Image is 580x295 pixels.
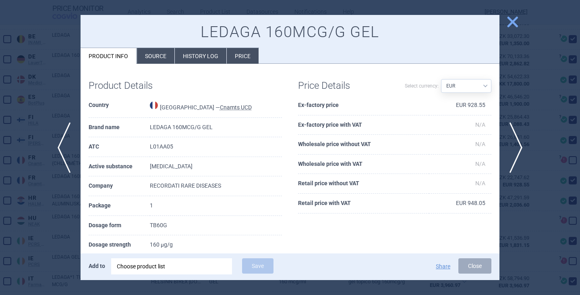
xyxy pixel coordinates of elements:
[429,96,491,115] td: EUR 928.55
[150,157,282,177] td: [MEDICAL_DATA]
[475,161,485,167] span: N/A
[89,157,150,177] th: Active substance
[150,216,282,236] td: TB60G
[150,118,282,138] td: LEDAGA 160MCG/G GEL
[298,174,429,194] th: Retail price without VAT
[475,141,485,147] span: N/A
[475,121,485,128] span: N/A
[242,258,273,274] button: Save
[137,48,174,64] li: Source
[89,235,150,255] th: Dosage strength
[89,80,185,92] h1: Product Details
[475,180,485,186] span: N/A
[150,96,282,118] td: [GEOGRAPHIC_DATA] —
[220,104,252,111] abbr: Cnamts UCD — Online database of medicines under the National Health Insurance Fund for salaried w...
[89,216,150,236] th: Dosage form
[405,79,439,93] label: Select currency:
[117,258,226,274] div: Choose product list
[298,155,429,174] th: Wholesale price with VAT
[298,194,429,213] th: Retail price with VAT
[458,258,491,274] button: Close
[89,137,150,157] th: ATC
[298,96,429,115] th: Ex-factory price
[150,196,282,216] td: 1
[150,101,158,109] img: France
[150,137,282,157] td: L01AA05
[81,48,137,64] li: Product info
[89,196,150,216] th: Package
[298,135,429,155] th: Wholesale price without VAT
[89,176,150,196] th: Company
[298,80,395,92] h1: Price Details
[227,48,259,64] li: Price
[150,176,282,196] td: RECORDATI RARE DISEASES
[89,118,150,138] th: Brand name
[175,48,226,64] li: History log
[429,194,491,213] td: EUR 948.05
[89,258,105,274] p: Add to
[436,264,450,269] button: Share
[89,96,150,118] th: Country
[89,23,491,42] h1: LEDAGA 160MCG/G GEL
[111,258,232,274] div: Choose product list
[150,235,282,255] td: 160 µg/g
[298,115,429,135] th: Ex-factory price with VAT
